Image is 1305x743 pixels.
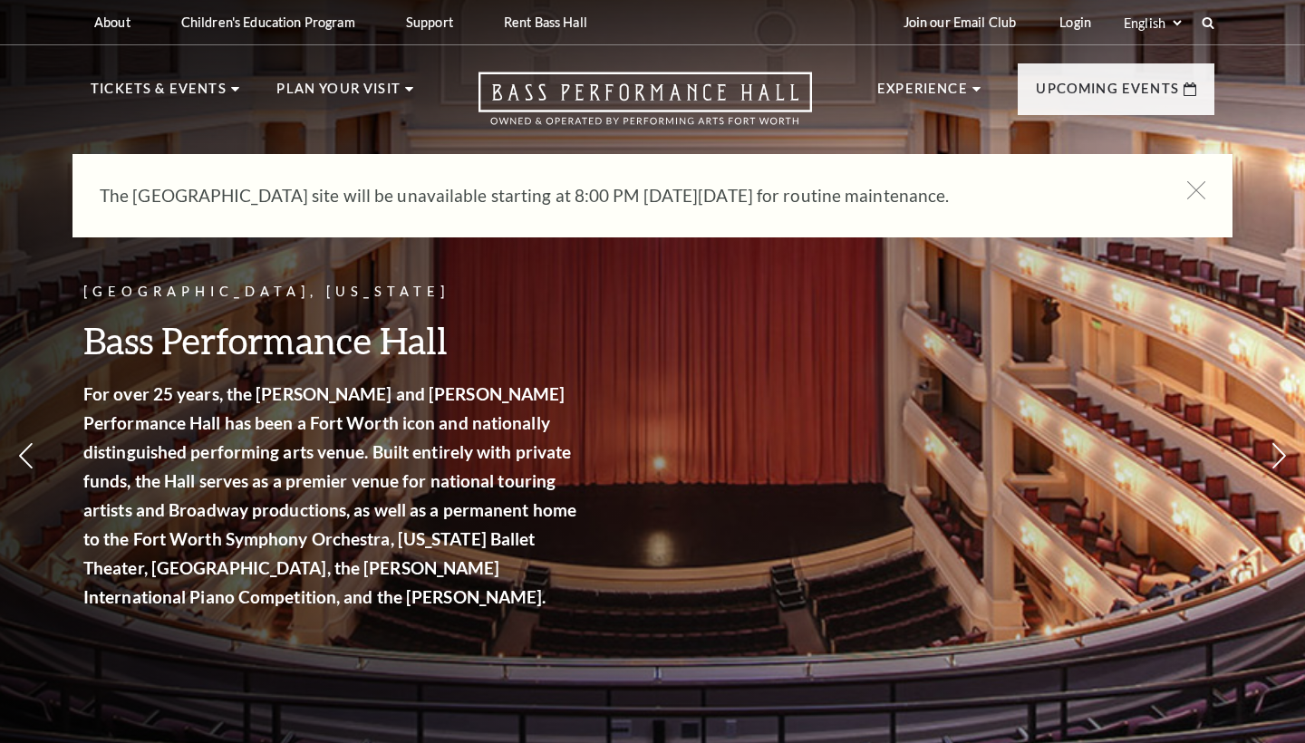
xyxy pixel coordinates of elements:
p: Support [406,14,453,30]
strong: For over 25 years, the [PERSON_NAME] and [PERSON_NAME] Performance Hall has been a Fort Worth ico... [83,383,576,607]
p: Children's Education Program [181,14,355,30]
p: Tickets & Events [91,78,227,111]
p: [GEOGRAPHIC_DATA], [US_STATE] [83,281,582,304]
p: Rent Bass Hall [504,14,587,30]
h3: Bass Performance Hall [83,317,582,363]
p: Upcoming Events [1036,78,1179,111]
p: The [GEOGRAPHIC_DATA] site will be unavailable starting at 8:00 PM [DATE][DATE] for routine maint... [100,181,1151,210]
select: Select: [1120,14,1184,32]
p: Plan Your Visit [276,78,401,111]
p: Experience [877,78,968,111]
p: About [94,14,130,30]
